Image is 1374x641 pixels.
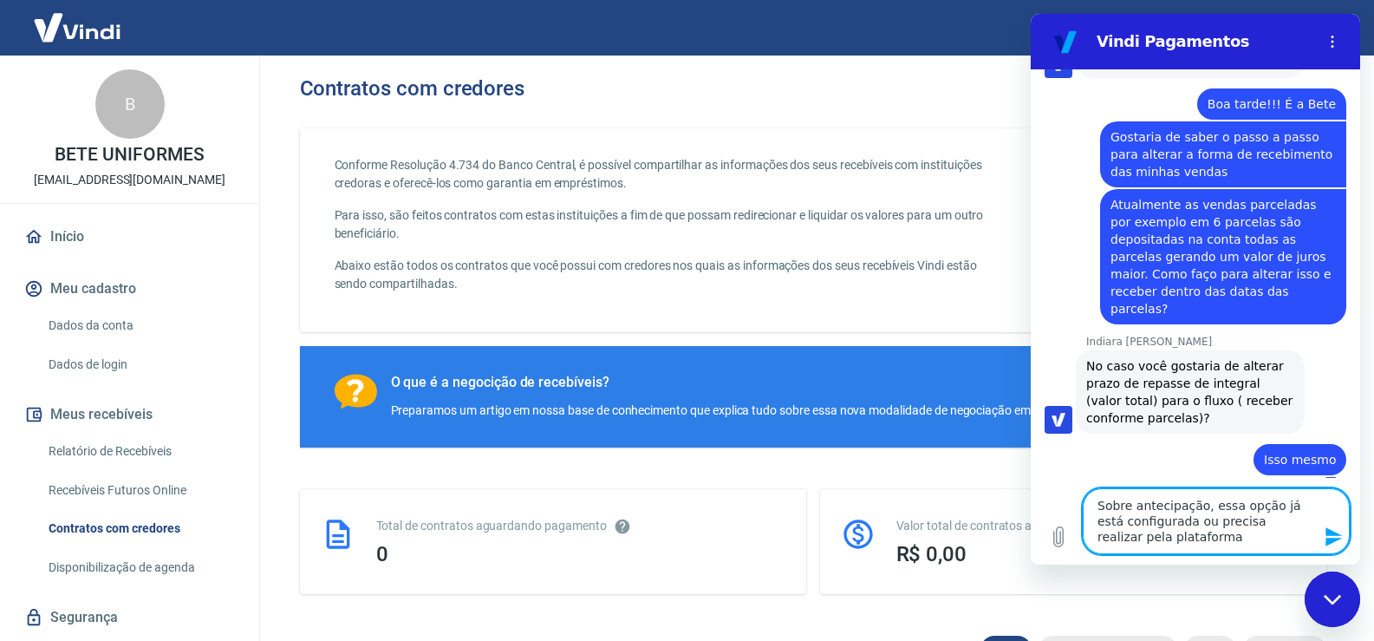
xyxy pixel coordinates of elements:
[21,218,238,256] a: Início
[300,76,525,101] h3: Contratos com credores
[391,374,1107,391] div: O que é a negocição de recebíveis?
[21,598,238,637] a: Segurança
[42,308,238,343] a: Dados da conta
[42,434,238,469] a: Relatório de Recebíveis
[335,206,1005,243] p: Para isso, são feitos contratos com estas instituições a fim de que possam redirecionar e liquida...
[42,511,238,546] a: Contratos com credores
[42,347,238,383] a: Dados de login
[391,402,1107,420] div: Preparamos um artigo em nossa base de conhecimento que explica tudo sobre essa nova modalidade de...
[55,146,204,164] p: BETE UNIFORMES
[376,517,785,535] div: Total de contratos aguardando pagamento
[1305,572,1360,627] iframe: Botão para abrir a janela de mensagens, conversa em andamento
[21,396,238,434] button: Meus recebíveis
[21,270,238,308] button: Meu cadastro
[335,374,377,409] img: Ícone com um ponto de interrogação.
[1031,14,1360,565] iframe: Janela de mensagens
[614,518,631,535] svg: Esses contratos não se referem à Vindi, mas sim a outras instituições.
[896,517,1306,535] div: Valor total de contratos aguardando pagamento
[42,550,238,585] a: Disponibilização de agenda
[335,156,1005,193] p: Conforme Resolução 4.734 do Banco Central, é possível compartilhar as informações dos seus recebí...
[1291,12,1353,44] button: Sair
[21,1,133,54] img: Vindi
[42,473,238,508] a: Recebíveis Futuros Online
[34,171,225,189] p: [EMAIL_ADDRESS][DOMAIN_NAME]
[95,69,165,139] div: B
[376,542,785,566] div: 0
[896,542,967,566] span: R$ 0,00
[335,257,1005,293] p: Abaixo estão todos os contratos que você possui com credores nos quais as informações dos seus re...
